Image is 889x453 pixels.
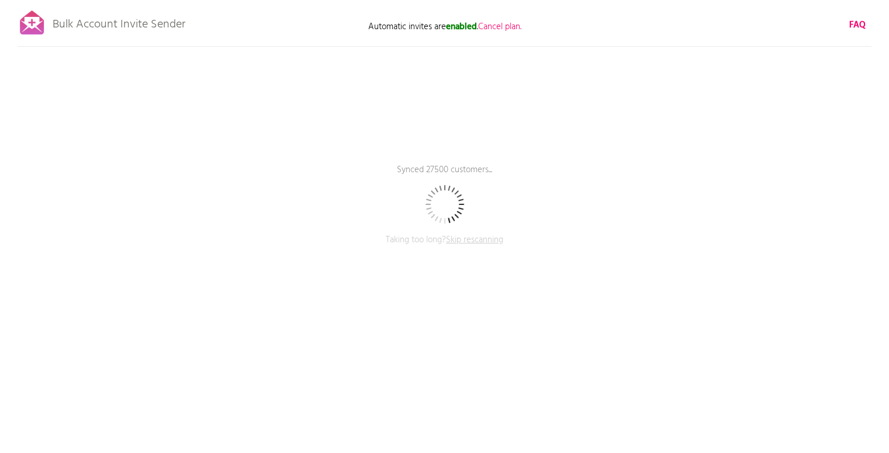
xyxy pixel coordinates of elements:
[53,7,185,36] p: Bulk Account Invite Sender
[269,163,620,193] p: Synced 27500 customers...
[446,233,503,247] span: Skip rescanning
[446,20,477,34] b: enabled
[849,18,866,32] b: FAQ
[269,234,620,263] p: Taking too long?
[849,19,866,32] a: FAQ
[328,20,562,33] p: Automatic invites are .
[478,20,521,34] span: Cancel plan.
